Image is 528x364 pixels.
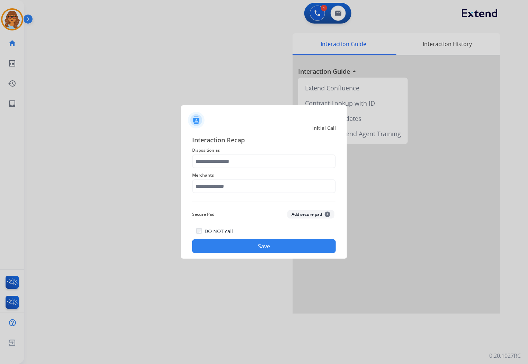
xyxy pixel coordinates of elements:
span: Interaction Recap [192,135,336,146]
img: contactIcon [188,112,205,128]
span: Secure Pad [192,210,214,219]
label: DO NOT call [205,228,233,235]
span: Disposition as [192,146,336,154]
p: 0.20.1027RC [490,352,521,360]
span: Merchants [192,171,336,179]
span: + [325,212,330,217]
button: Add secure pad+ [287,210,334,219]
button: Save [192,239,336,253]
span: Initial Call [312,125,336,132]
